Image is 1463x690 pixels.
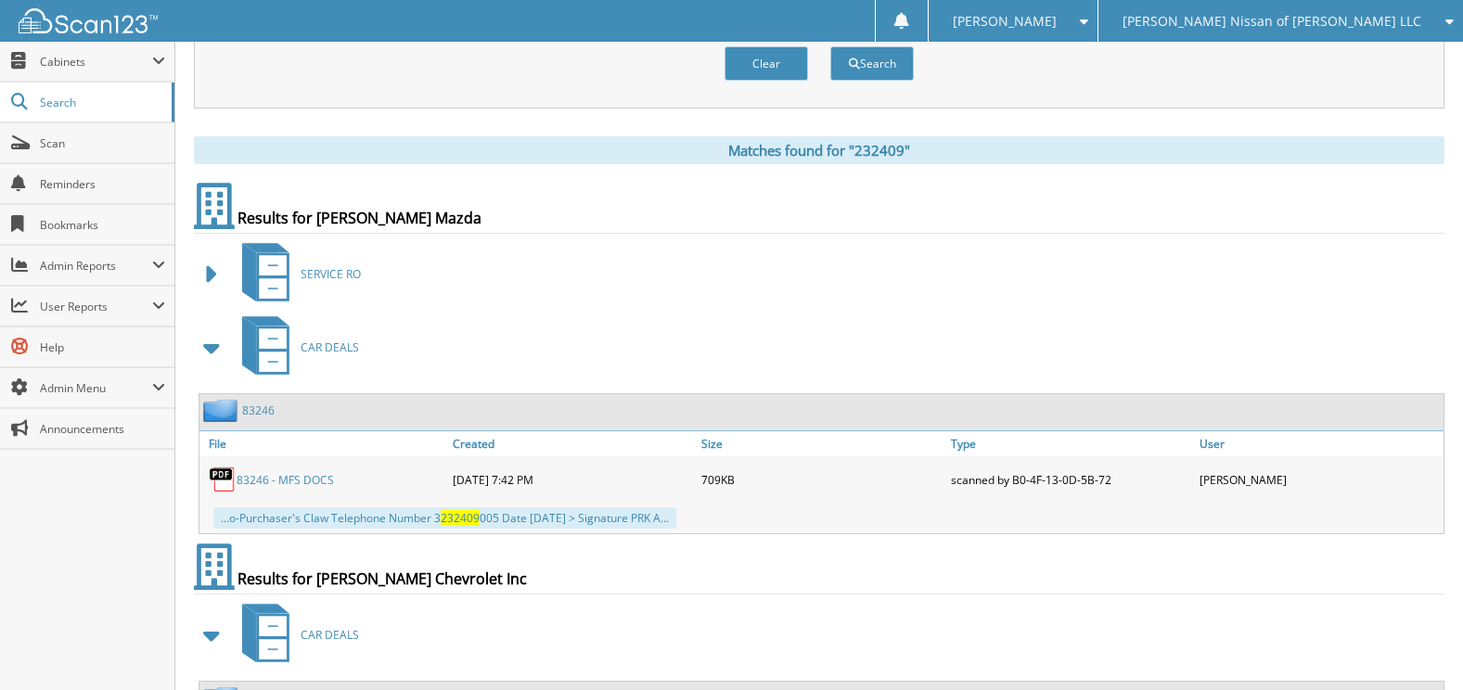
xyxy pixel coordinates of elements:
[231,311,359,384] a: CAR DEALS
[1370,601,1463,690] iframe: Chat Widget
[40,380,152,396] span: Admin Menu
[40,421,165,437] span: Announcements
[1195,431,1444,456] a: User
[301,339,359,355] span: CAR DEALS
[199,431,448,456] a: File
[237,208,481,228] span: Results for [PERSON_NAME] Mazda
[301,627,359,643] span: CAR DEALS
[448,461,697,498] div: [DATE] 7:42 PM
[1195,461,1444,498] div: [PERSON_NAME]
[40,299,152,314] span: User Reports
[448,431,697,456] a: Created
[697,461,945,498] div: 709KB
[213,507,676,529] div: ...o-Purchaser's Claw Telephone Number 3 005 Date [DATE] > Signature PRK A...
[40,339,165,355] span: Help
[209,466,237,493] img: PDF.png
[40,135,165,151] span: Scan
[40,54,152,70] span: Cabinets
[301,266,361,282] span: SERVICE RO
[194,136,1444,164] div: Matches found for "232409"
[40,217,165,233] span: Bookmarks
[697,431,945,456] a: Size
[40,258,152,274] span: Admin Reports
[231,237,361,311] a: SERVICE RO
[242,402,275,418] a: 83246
[231,598,359,671] a: CAR DEALS
[237,569,527,589] span: Results for [PERSON_NAME] Chevrolet Inc
[953,16,1057,27] span: [PERSON_NAME]
[237,472,334,488] a: 83246 - MFS DOCS
[946,431,1195,456] a: Type
[830,46,914,81] button: Search
[19,8,158,33] img: scan123-logo-white.svg
[441,510,480,526] span: 232409
[946,461,1195,498] div: scanned by B0-4F-13-0D-5B-72
[40,176,165,192] span: Reminders
[1123,16,1421,27] span: [PERSON_NAME] Nissan of [PERSON_NAME] LLC
[40,95,162,110] span: Search
[203,399,242,422] img: folder2.png
[725,46,808,81] button: Clear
